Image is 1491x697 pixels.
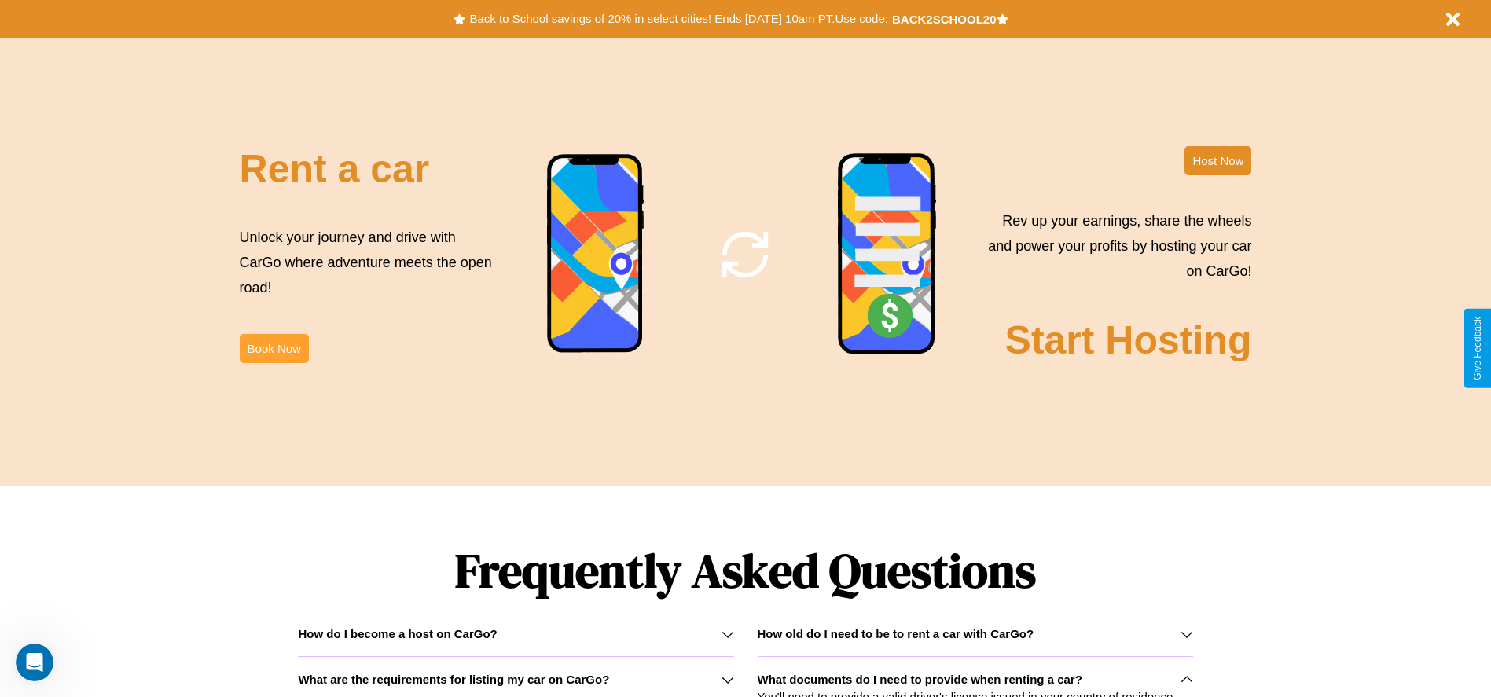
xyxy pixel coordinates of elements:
[1005,317,1252,363] h2: Start Hosting
[240,146,430,192] h2: Rent a car
[837,152,938,357] img: phone
[758,627,1034,640] h3: How old do I need to be to rent a car with CarGo?
[1472,317,1483,380] div: Give Feedback
[240,334,309,363] button: Book Now
[16,644,53,681] iframe: Intercom live chat
[1184,146,1251,175] button: Host Now
[465,8,891,30] button: Back to School savings of 20% in select cities! Ends [DATE] 10am PT.Use code:
[979,208,1251,284] p: Rev up your earnings, share the wheels and power your profits by hosting your car on CarGo!
[758,673,1082,686] h3: What documents do I need to provide when renting a car?
[298,627,497,640] h3: How do I become a host on CarGo?
[546,153,645,355] img: phone
[240,225,498,301] p: Unlock your journey and drive with CarGo where adventure meets the open road!
[892,13,997,26] b: BACK2SCHOOL20
[298,530,1192,611] h1: Frequently Asked Questions
[298,673,609,686] h3: What are the requirements for listing my car on CarGo?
